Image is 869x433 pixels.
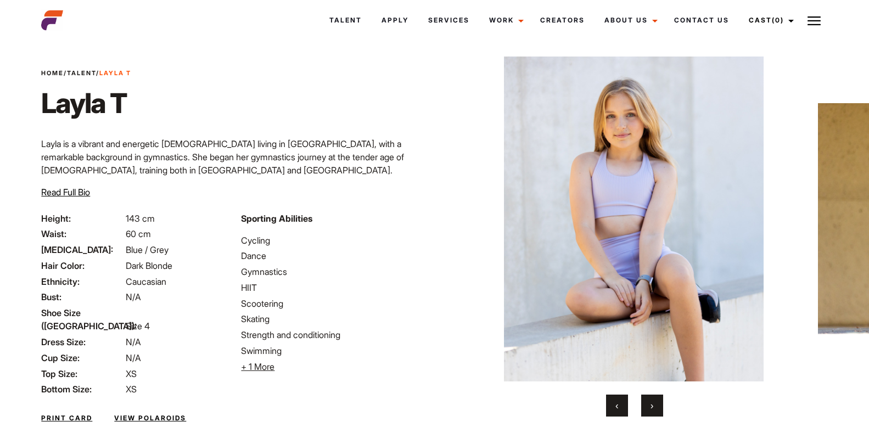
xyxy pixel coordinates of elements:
[241,213,312,224] strong: Sporting Abilities
[126,291,141,302] span: N/A
[126,276,166,287] span: Caucasian
[41,243,124,256] span: [MEDICAL_DATA]:
[319,5,372,35] a: Talent
[126,260,172,271] span: Dark Blonde
[41,185,90,199] button: Read Full Bio
[126,228,151,239] span: 60 cm
[41,383,124,396] span: Bottom Size:
[41,227,124,240] span: Waist:
[651,400,653,411] span: Next
[772,16,784,24] span: (0)
[67,69,96,77] a: Talent
[41,69,131,78] span: / /
[479,5,530,35] a: Work
[372,5,418,35] a: Apply
[241,249,428,262] li: Dance
[41,69,64,77] a: Home
[530,5,595,35] a: Creators
[41,290,124,303] span: Bust:
[241,234,428,247] li: Cycling
[99,69,131,77] strong: Layla T
[41,335,124,348] span: Dress Size:
[241,281,428,294] li: HIIT
[126,336,141,347] span: N/A
[41,351,124,364] span: Cup Size:
[41,413,92,423] a: Print Card
[126,368,137,379] span: XS
[41,212,124,225] span: Height:
[241,328,428,341] li: Strength and conditioning
[126,320,150,331] span: Size 4
[595,5,664,35] a: About Us
[41,367,124,380] span: Top Size:
[739,5,800,35] a: Cast(0)
[126,213,155,224] span: 143 cm
[41,187,90,198] span: Read Full Bio
[126,352,141,363] span: N/A
[241,361,274,372] span: + 1 More
[664,5,739,35] a: Contact Us
[41,137,428,229] p: Layla is a vibrant and energetic [DEMOGRAPHIC_DATA] living in [GEOGRAPHIC_DATA], with a remarkabl...
[241,344,428,357] li: Swimming
[460,57,807,381] img: adada
[241,297,428,310] li: Scootering
[615,400,618,411] span: Previous
[41,275,124,288] span: Ethnicity:
[41,306,124,333] span: Shoe Size ([GEOGRAPHIC_DATA]):
[241,265,428,278] li: Gymnastics
[126,244,169,255] span: Blue / Grey
[808,14,821,27] img: Burger icon
[41,259,124,272] span: Hair Color:
[241,312,428,325] li: Skating
[418,5,479,35] a: Services
[114,413,186,423] a: View Polaroids
[41,87,131,120] h1: Layla T
[126,384,137,395] span: XS
[41,9,63,31] img: cropped-aefm-brand-fav-22-square.png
